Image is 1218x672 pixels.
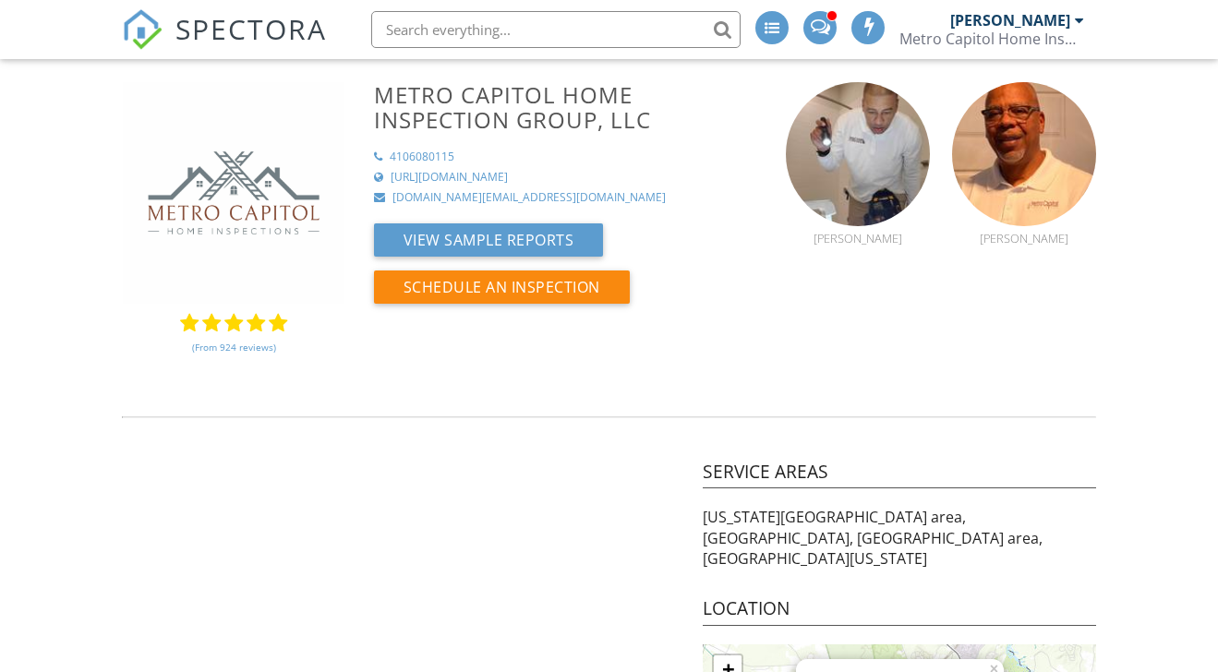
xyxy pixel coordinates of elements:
[175,9,327,48] span: SPECTORA
[374,82,765,132] h3: Metro Capitol Home Inspection Group, LLC
[374,170,765,186] a: [URL][DOMAIN_NAME]
[786,231,930,246] div: [PERSON_NAME]
[122,25,327,64] a: SPECTORA
[192,331,276,363] a: (From 924 reviews)
[374,235,604,256] a: View Sample Reports
[374,282,630,303] a: Schedule an Inspection
[950,11,1070,30] div: [PERSON_NAME]
[371,11,741,48] input: Search everything...
[122,9,163,50] img: The Best Home Inspection Software - Spectora
[952,231,1096,246] div: [PERSON_NAME]
[786,210,930,246] a: [PERSON_NAME]
[703,507,1096,569] p: [US_STATE][GEOGRAPHIC_DATA] area, [GEOGRAPHIC_DATA], [GEOGRAPHIC_DATA] area, [GEOGRAPHIC_DATA][US...
[952,210,1096,246] a: [PERSON_NAME]
[786,82,930,226] img: 75521824_10218495966048065_6188656795288862720_n.jpeg
[374,270,630,304] button: Schedule an Inspection
[703,460,1096,489] h4: Service Areas
[392,190,666,206] div: [DOMAIN_NAME][EMAIL_ADDRESS][DOMAIN_NAME]
[374,223,604,257] button: View Sample Reports
[123,82,344,304] img: JPEG.jpg
[374,190,765,206] a: [DOMAIN_NAME][EMAIL_ADDRESS][DOMAIN_NAME]
[374,150,765,165] a: 4106080115
[390,150,454,165] div: 4106080115
[952,82,1096,226] img: img_7977.jpeg
[899,30,1084,48] div: Metro Capitol Home Inspection Group, LLC
[987,659,1004,672] a: ×
[391,170,508,186] div: [URL][DOMAIN_NAME]
[703,596,1096,626] h4: Location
